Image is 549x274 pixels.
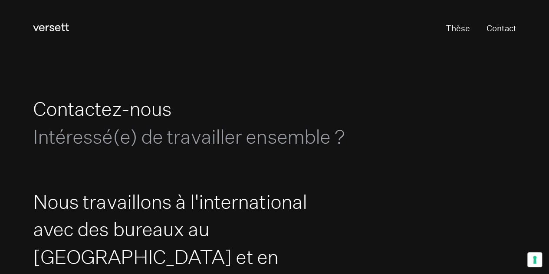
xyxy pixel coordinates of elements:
[486,21,516,36] a: Contact
[33,95,348,150] h1: Contactez-nous
[33,125,345,148] span: Intéressé(e) de travailler ensemble ?
[527,252,542,267] button: Your consent preferences for tracking technologies
[445,21,470,36] a: Thèse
